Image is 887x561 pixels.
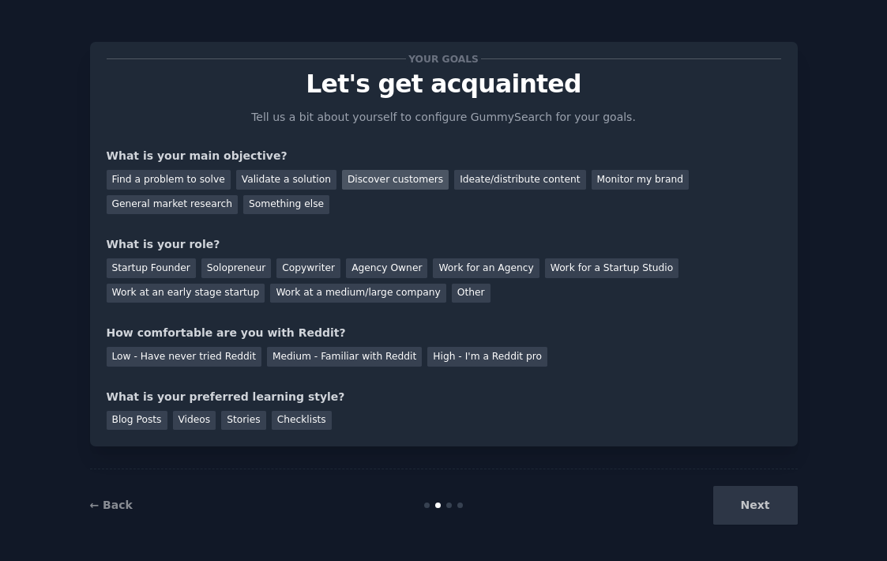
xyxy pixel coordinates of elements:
[173,411,216,431] div: Videos
[452,284,490,303] div: Other
[267,347,422,367] div: Medium - Familiar with Reddit
[107,325,781,341] div: How comfortable are you with Reddit?
[427,347,547,367] div: High - I'm a Reddit pro
[107,258,196,278] div: Startup Founder
[342,170,449,190] div: Discover customers
[270,284,445,303] div: Work at a medium/large company
[107,148,781,164] div: What is your main objective?
[276,258,340,278] div: Copywriter
[433,258,539,278] div: Work for an Agency
[406,51,482,67] span: Your goals
[90,499,133,511] a: ← Back
[245,109,643,126] p: Tell us a bit about yourself to configure GummySearch for your goals.
[236,170,336,190] div: Validate a solution
[201,258,271,278] div: Solopreneur
[107,70,781,98] p: Let's get acquainted
[545,258,678,278] div: Work for a Startup Studio
[107,389,781,405] div: What is your preferred learning style?
[107,347,261,367] div: Low - Have never tried Reddit
[107,236,781,253] div: What is your role?
[272,411,332,431] div: Checklists
[107,170,231,190] div: Find a problem to solve
[243,195,329,215] div: Something else
[107,284,265,303] div: Work at an early stage startup
[454,170,585,190] div: Ideate/distribute content
[107,411,167,431] div: Blog Posts
[221,411,265,431] div: Stories
[346,258,427,278] div: Agency Owner
[107,195,239,215] div: General market research
[592,170,689,190] div: Monitor my brand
